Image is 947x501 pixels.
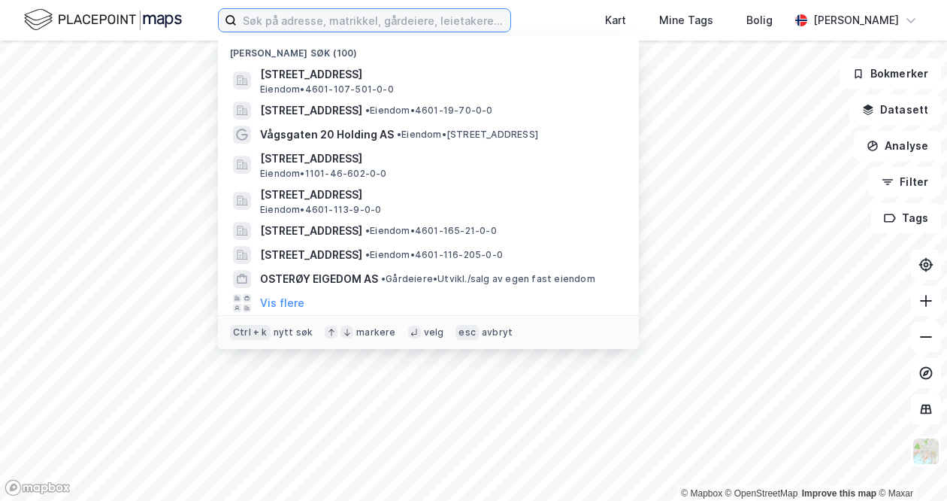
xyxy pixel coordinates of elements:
button: Vis flere [260,294,304,312]
iframe: Chat Widget [872,429,947,501]
span: • [365,225,370,236]
div: markere [356,326,395,339]
div: Kart [605,11,626,29]
span: • [365,105,370,116]
span: • [381,273,386,284]
input: Søk på adresse, matrikkel, gårdeiere, leietakere eller personer [237,9,510,32]
div: nytt søk [274,326,313,339]
div: Mine Tags [659,11,713,29]
div: avbryt [482,326,513,339]
span: [STREET_ADDRESS] [260,186,621,204]
span: Eiendom • 4601-113-9-0-0 [260,204,381,216]
div: velg [424,326,444,339]
span: [STREET_ADDRESS] [260,102,362,120]
span: [STREET_ADDRESS] [260,65,621,83]
span: [STREET_ADDRESS] [260,246,362,264]
img: logo.f888ab2527a4732fd821a326f86c7f29.svg [24,7,182,33]
span: Gårdeiere • Utvikl./salg av egen fast eiendom [381,273,595,285]
span: Vågsgaten 20 Holding AS [260,126,394,144]
div: Kontrollprogram for chat [872,429,947,501]
span: [STREET_ADDRESS] [260,150,621,168]
span: [STREET_ADDRESS] [260,222,362,240]
span: OSTERØY EIGEDOM AS [260,270,378,288]
span: Eiendom • 4601-165-21-0-0 [365,225,497,237]
span: • [397,129,401,140]
div: Ctrl + k [230,325,271,340]
span: Eiendom • [STREET_ADDRESS] [397,129,538,141]
div: [PERSON_NAME] søk (100) [218,35,639,62]
span: Eiendom • 4601-107-501-0-0 [260,83,394,96]
span: Eiendom • 4601-19-70-0-0 [365,105,493,117]
span: Eiendom • 1101-46-602-0-0 [260,168,387,180]
div: esc [455,325,479,340]
div: Bolig [746,11,773,29]
div: [PERSON_NAME] [813,11,899,29]
span: Eiendom • 4601-116-205-0-0 [365,249,503,261]
span: • [365,249,370,260]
